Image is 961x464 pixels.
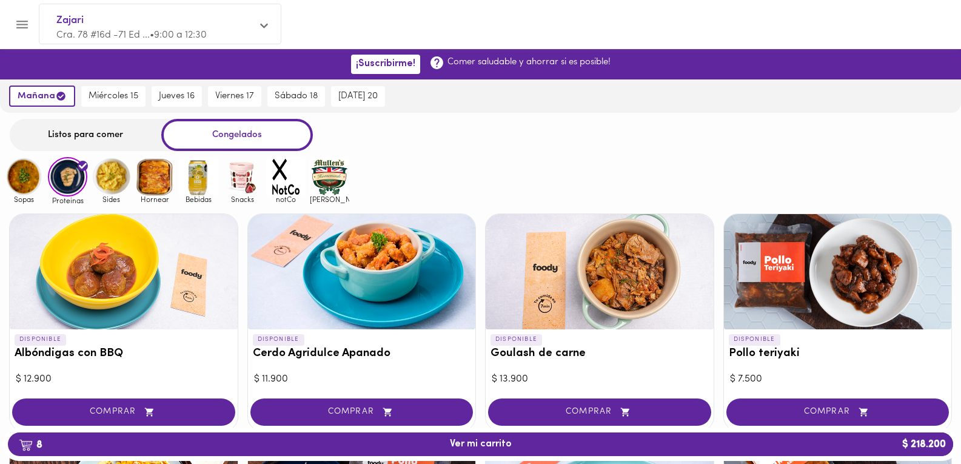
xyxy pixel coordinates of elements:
h3: Albóndigas con BBQ [15,348,233,360]
b: 8 [12,437,50,452]
p: DISPONIBLE [729,334,780,345]
h3: Pollo teriyaki [729,348,947,360]
button: COMPRAR [250,398,474,426]
button: [DATE] 20 [331,86,385,107]
span: Snacks [223,195,262,203]
div: Albóndigas con BBQ [10,214,238,329]
span: Ver mi carrito [450,439,512,450]
span: Proteinas [48,197,87,204]
span: Hornear [135,195,175,203]
p: DISPONIBLE [491,334,542,345]
div: Listos para comer [10,119,161,151]
img: mullens [310,157,349,197]
div: Pollo teriyaki [724,214,952,329]
span: Sides [92,195,131,203]
img: notCo [266,157,306,197]
div: $ 11.900 [254,372,470,386]
span: Cra. 78 #16d -71 Ed ... • 9:00 a 12:30 [56,30,207,40]
span: Bebidas [179,195,218,203]
img: Hornear [135,157,175,197]
span: mañana [18,90,67,102]
div: $ 13.900 [492,372,708,386]
span: Zajari [56,13,252,29]
p: Comer saludable y ahorrar si es posible! [447,56,611,69]
span: COMPRAR [27,407,220,417]
button: miércoles 15 [81,86,146,107]
img: Sides [92,157,131,197]
span: [PERSON_NAME] [310,195,349,203]
span: COMPRAR [742,407,934,417]
div: Congelados [161,119,313,151]
button: COMPRAR [488,398,711,426]
div: Cerdo Agridulce Apanado [248,214,476,329]
button: COMPRAR [726,398,949,426]
h3: Goulash de carne [491,348,709,360]
img: cart.png [19,439,33,451]
img: Sopas [4,157,44,197]
span: COMPRAR [266,407,458,417]
div: $ 7.500 [730,372,946,386]
div: $ 12.900 [16,372,232,386]
p: DISPONIBLE [253,334,304,345]
button: ¡Suscribirme! [351,55,420,73]
h3: Cerdo Agridulce Apanado [253,348,471,360]
img: Proteinas [48,157,87,197]
span: [DATE] 20 [338,91,378,102]
span: viernes 17 [215,91,254,102]
button: sábado 18 [267,86,325,107]
div: Goulash de carne [486,214,714,329]
img: Snacks [223,157,262,197]
button: Menu [7,10,37,39]
span: ¡Suscribirme! [356,58,415,70]
span: sábado 18 [275,91,318,102]
span: Sopas [4,195,44,203]
button: viernes 17 [208,86,261,107]
p: DISPONIBLE [15,334,66,345]
span: COMPRAR [503,407,696,417]
iframe: Messagebird Livechat Widget [891,394,949,452]
button: jueves 16 [152,86,202,107]
button: 8Ver mi carrito$ 218.200 [8,432,953,456]
span: notCo [266,195,306,203]
span: miércoles 15 [89,91,138,102]
button: COMPRAR [12,398,235,426]
img: Bebidas [179,157,218,197]
button: mañana [9,86,75,107]
span: jueves 16 [159,91,195,102]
